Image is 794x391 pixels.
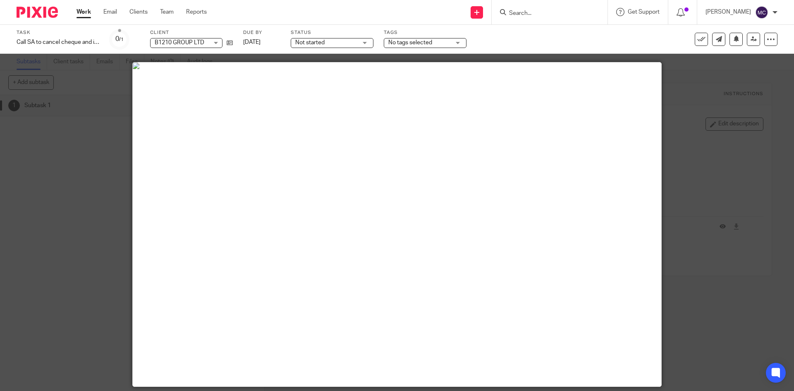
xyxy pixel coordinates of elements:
[115,34,124,44] div: 0
[243,39,261,45] span: [DATE]
[77,8,91,16] a: Work
[160,8,174,16] a: Team
[155,40,204,46] span: B1210 GROUP LTD
[17,7,58,18] img: Pixie
[755,6,768,19] img: svg%3E
[186,8,207,16] a: Reports
[388,40,432,46] span: No tags selected
[103,8,117,16] a: Email
[291,29,373,36] label: Status
[295,40,325,46] span: Not started
[17,29,99,36] label: Task
[706,8,751,16] p: [PERSON_NAME]
[129,8,148,16] a: Clients
[628,9,660,15] span: Get Support
[384,29,466,36] label: Tags
[508,10,583,17] input: Search
[17,38,99,46] div: Call SA to cancel cheque and issue rebate via BACS
[243,29,280,36] label: Due by
[119,37,124,42] small: /1
[150,29,233,36] label: Client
